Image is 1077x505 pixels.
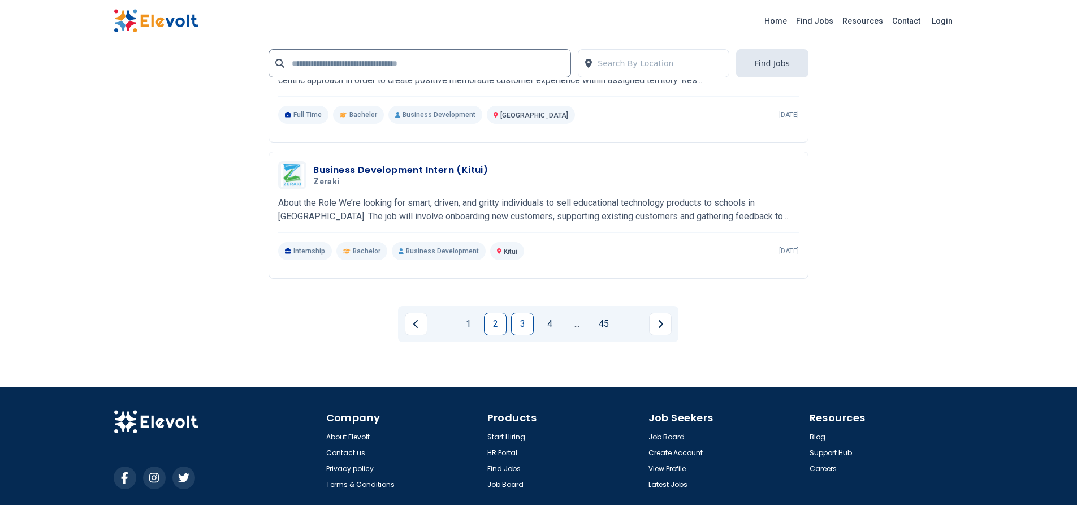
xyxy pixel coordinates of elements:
p: Full Time [278,106,328,124]
a: Page 4 [538,313,561,335]
a: Privacy policy [326,464,374,473]
a: Start Hiring [487,433,525,442]
button: Find Jobs [736,49,808,77]
p: About the Role We’re looking for smart, driven, and gritty individuals to sell educational techno... [278,196,799,223]
a: Careers [810,464,837,473]
a: Login [925,10,959,32]
a: Support Hub [810,448,852,457]
a: Previous page [405,313,427,335]
a: Contact [888,12,925,30]
span: Bachelor [353,247,380,256]
a: Find Jobs [791,12,838,30]
a: Latest Jobs [648,480,687,489]
a: Find Jobs [487,464,521,473]
p: [DATE] [779,110,799,119]
a: Blog [810,433,825,442]
span: Kitui [504,248,517,256]
a: About Elevolt [326,433,370,442]
a: ZerakiBusiness Development Intern (Kitui)ZerakiAbout the Role We’re looking for smart, driven, an... [278,161,799,260]
a: Page 1 [457,313,479,335]
span: Bachelor [349,110,377,119]
a: Resources [838,12,888,30]
img: Elevolt [114,410,198,434]
a: Create Account [648,448,703,457]
a: Home [760,12,791,30]
h4: Company [326,410,481,426]
p: Business Development [392,242,486,260]
img: Zeraki [281,164,304,187]
a: Contact us [326,448,365,457]
h4: Products [487,410,642,426]
h3: Business Development Intern (Kitui) [313,163,488,177]
ul: Pagination [405,313,672,335]
a: HR Portal [487,448,517,457]
a: Page 2 is your current page [484,313,507,335]
a: Job Board [487,480,524,489]
span: Zeraki [313,177,339,187]
p: [DATE] [779,247,799,256]
p: Business Development [388,106,482,124]
a: Jump forward [565,313,588,335]
img: Elevolt [114,9,198,33]
a: Next page [649,313,672,335]
p: Internship [278,242,332,260]
span: [GEOGRAPHIC_DATA] [500,111,568,119]
a: View Profile [648,464,686,473]
iframe: Chat Widget [1020,451,1077,505]
a: Page 45 [592,313,615,335]
a: Job Board [648,433,685,442]
h4: Resources [810,410,964,426]
a: Terms & Conditions [326,480,395,489]
a: Page 3 [511,313,534,335]
h4: Job Seekers [648,410,803,426]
